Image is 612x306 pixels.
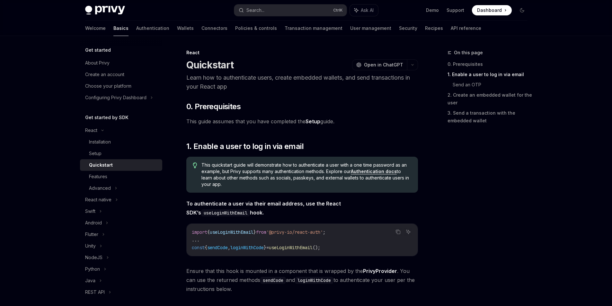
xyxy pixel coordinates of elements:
a: 3. Send a transaction with the embedded wallet [448,108,532,126]
span: '@privy-io/react-auth' [266,229,323,235]
div: Swift [85,207,95,215]
a: Authentication [136,21,169,36]
div: React native [85,196,111,204]
span: This quickstart guide will demonstrate how to authenticate a user with a one time password as an ... [201,162,411,188]
strong: To authenticate a user via their email address, use the React SDK’s hook. [186,200,341,216]
span: On this page [454,49,483,57]
div: Android [85,219,102,227]
a: 1. Enable a user to log in via email [448,69,532,80]
code: useLoginWithEmail [201,209,250,216]
span: } [253,229,256,235]
span: { [207,229,210,235]
span: Dashboard [477,7,502,13]
a: Quickstart [80,159,162,171]
p: Learn how to authenticate users, create embedded wallets, and send transactions in your React app [186,73,418,91]
a: Features [80,171,162,182]
img: dark logo [85,6,125,15]
code: sendCode [260,277,286,284]
span: This guide assumes that you have completed the guide. [186,117,418,126]
a: Setup [306,118,320,125]
h5: Get started [85,46,111,54]
div: Search... [246,6,264,14]
span: sendCode [207,245,228,250]
a: Wallets [177,21,194,36]
a: Basics [113,21,129,36]
div: Create an account [85,71,124,78]
code: loginWithCode [295,277,333,284]
span: ... [192,237,200,243]
button: Search...CtrlK [234,4,347,16]
h1: Quickstart [186,59,234,71]
span: useLoginWithEmail [210,229,253,235]
svg: Tip [193,162,197,168]
div: React [186,49,418,56]
button: Ask AI [404,228,412,236]
h5: Get started by SDK [85,114,129,121]
span: const [192,245,205,250]
a: Send an OTP [453,80,532,90]
a: Create an account [80,69,162,80]
div: Features [89,173,107,180]
div: React [85,127,97,134]
a: 2. Create an embedded wallet for the user [448,90,532,108]
a: Choose your platform [80,80,162,92]
div: Installation [89,138,111,146]
div: REST API [85,288,105,296]
span: (); [313,245,320,250]
div: Quickstart [89,161,113,169]
span: Open in ChatGPT [364,62,403,68]
a: Policies & controls [235,21,277,36]
a: Recipes [425,21,443,36]
a: Connectors [201,21,227,36]
span: from [256,229,266,235]
button: Open in ChatGPT [352,59,407,70]
span: 0. Prerequisites [186,101,241,112]
a: Dashboard [472,5,512,15]
span: useLoginWithEmail [269,245,313,250]
a: API reference [451,21,481,36]
div: About Privy [85,59,110,67]
div: Configuring Privy Dashboard [85,94,146,101]
div: NodeJS [85,254,102,261]
a: Installation [80,136,162,148]
div: Java [85,277,95,284]
span: ; [323,229,325,235]
a: Transaction management [285,21,342,36]
div: Advanced [89,184,111,192]
a: Welcome [85,21,106,36]
span: = [266,245,269,250]
div: Python [85,265,100,273]
a: Authentication docs [351,169,397,174]
a: PrivyProvider [363,268,397,275]
span: , [228,245,230,250]
a: Security [399,21,417,36]
a: About Privy [80,57,162,69]
button: Toggle dark mode [517,5,527,15]
span: } [264,245,266,250]
div: Unity [85,242,96,250]
a: 0. Prerequisites [448,59,532,69]
span: Ask AI [361,7,374,13]
a: Setup [80,148,162,159]
button: Ask AI [350,4,378,16]
div: Choose your platform [85,82,131,90]
a: User management [350,21,391,36]
span: { [205,245,207,250]
span: import [192,229,207,235]
span: 1. Enable a user to log in via email [186,141,304,152]
div: Flutter [85,231,98,238]
div: Setup [89,150,102,157]
span: loginWithCode [230,245,264,250]
a: Support [447,7,464,13]
button: Copy the contents from the code block [394,228,402,236]
span: Ctrl K [333,8,343,13]
a: Demo [426,7,439,13]
span: Ensure that this hook is mounted in a component that is wrapped by the . You can use the returned... [186,267,418,293]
